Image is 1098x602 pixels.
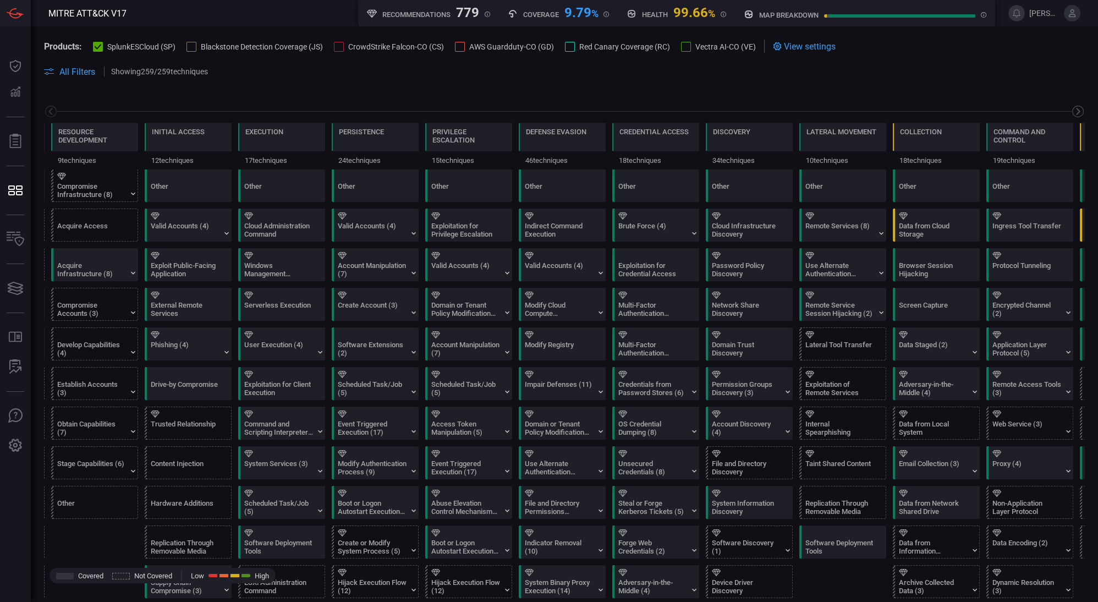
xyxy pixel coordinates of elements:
div: 10 techniques [799,151,886,169]
div: T1570: Lateral Tool Transfer [799,327,886,360]
span: [PERSON_NAME].[PERSON_NAME] [1029,9,1059,18]
div: Acquire Access [57,222,126,238]
div: Other [899,182,968,199]
div: Data from Network Shared Drive [899,499,968,516]
div: T1606: Forge Web Credentials [612,526,699,559]
p: Showing 259 / 259 techniques [111,67,208,76]
div: Domain or Tenant Policy Modification (2) [525,420,594,436]
div: T1068: Exploitation for Privilege Escalation [425,209,512,242]
div: T1113: Screen Capture [893,288,980,321]
div: T1546: Event Triggered Execution [332,407,419,440]
div: Cloud Infrastructure Discovery [712,222,781,238]
div: 779 [456,5,479,18]
button: All Filters [44,67,95,77]
div: T1552: Unsecured Credentials [612,446,699,479]
div: Other [799,169,886,202]
div: Proxy (4) [992,459,1061,476]
div: Obtain Capabilities (7) [57,420,126,436]
div: Other [992,182,1061,199]
div: T1580: Cloud Infrastructure Discovery [706,209,793,242]
span: SplunkESCloud (SP) [107,42,175,51]
div: Unsecured Credentials (8) [618,459,687,476]
div: Other [145,169,232,202]
div: T1556: Modify Authentication Process [332,446,419,479]
span: % [708,8,715,19]
div: T1135: Network Share Discovery [706,288,793,321]
div: Web Service (3) [992,420,1061,436]
div: T1201: Password Policy Discovery [706,248,793,281]
div: Other [338,182,407,199]
div: T1069: Permission Groups Discovery [706,367,793,400]
div: Other [425,169,512,202]
div: T1136: Create Account [332,288,419,321]
div: OS Credential Dumping (8) [618,420,687,436]
div: Drive-by Compromise [151,380,219,397]
div: Account Manipulation (7) [431,341,500,357]
div: Data Staged (2) [899,341,968,357]
div: T1548: Abuse Elevation Control Mechanism [425,486,512,519]
div: Other [986,169,1073,202]
div: T1648: Serverless Execution [238,288,325,321]
div: Network Share Discovery [712,301,781,318]
button: Cards [2,275,29,302]
div: T1482: Domain Trust Discovery [706,327,793,360]
div: System Services (3) [244,459,313,476]
div: T1176: Software Extensions [332,327,419,360]
div: Valid Accounts (4) [151,222,219,238]
div: T1087: Account Discovery [706,407,793,440]
h5: Health [642,10,668,19]
button: Blackstone Detection Coverage (JS) [186,41,323,52]
div: Credential Access [619,128,689,136]
div: Exploitation for Privilege Escalation [431,222,500,238]
div: TA0001: Initial Access [145,123,232,169]
div: Multi-Factor Authentication Interception [618,301,687,318]
div: Scheduled Task/Job (5) [244,499,313,516]
div: Data from Local System [899,420,968,436]
div: Execution [245,128,283,136]
div: Modify Cloud Compute Infrastructure (5) [525,301,594,318]
div: T1053: Scheduled Task/Job [425,367,512,400]
div: T1202: Indirect Command Execution [519,209,606,242]
div: T1110: Brute Force [612,209,699,242]
div: Command and Scripting Interpreter (12) [244,420,313,436]
div: T1675: ESXi Administration Command [238,565,325,598]
div: 18 techniques [893,151,980,169]
div: T1098: Account Manipulation [425,327,512,360]
div: Exploit Public-Facing Application [151,261,219,278]
div: Valid Accounts (4) [525,261,594,278]
div: Privilege Escalation [432,128,505,144]
div: Other [805,182,874,199]
div: T1650: Acquire Access (Not covered) [51,209,138,242]
div: T1518: Software Discovery [706,526,793,559]
div: Adversary-in-the-Middle (4) [899,380,968,397]
div: Other [244,182,313,199]
div: T1568: Dynamic Resolution [986,565,1073,598]
div: T1484: Domain or Tenant Policy Modification [519,407,606,440]
div: Application Layer Protocol (5) [992,341,1061,357]
div: Remote Service Session Hijacking (2) [805,301,874,318]
div: T1569: System Services [238,446,325,479]
button: Rule Catalog [2,324,29,351]
div: T1095: Non-Application Layer Protocol [986,486,1073,519]
div: TA0004: Privilege Escalation [425,123,512,169]
div: User Execution (4) [244,341,313,357]
div: Indirect Command Execution [525,222,594,238]
div: Command and Control [993,128,1066,144]
div: T1195: Supply Chain Compromise [145,565,232,598]
div: T1555: Credentials from Password Stores [612,367,699,400]
div: T1185: Browser Session Hijacking [893,248,980,281]
span: % [591,8,599,19]
div: Modify Authentication Process (9) [338,459,407,476]
div: Create Account (3) [338,301,407,318]
div: Hardware Additions [151,499,219,516]
div: Password Policy Discovery [712,261,781,278]
div: Collection [900,128,942,136]
button: Detections [2,79,29,106]
div: Screen Capture [899,301,968,318]
div: T1111: Multi-Factor Authentication Interception [612,288,699,321]
div: T1091: Replication Through Removable Media (Not covered) [799,486,886,519]
div: T1072: Software Deployment Tools [799,526,886,559]
div: T1534: Internal Spearphishing [799,407,886,440]
div: T1080: Taint Shared Content [799,446,886,479]
div: Account Discovery (4) [712,420,781,436]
